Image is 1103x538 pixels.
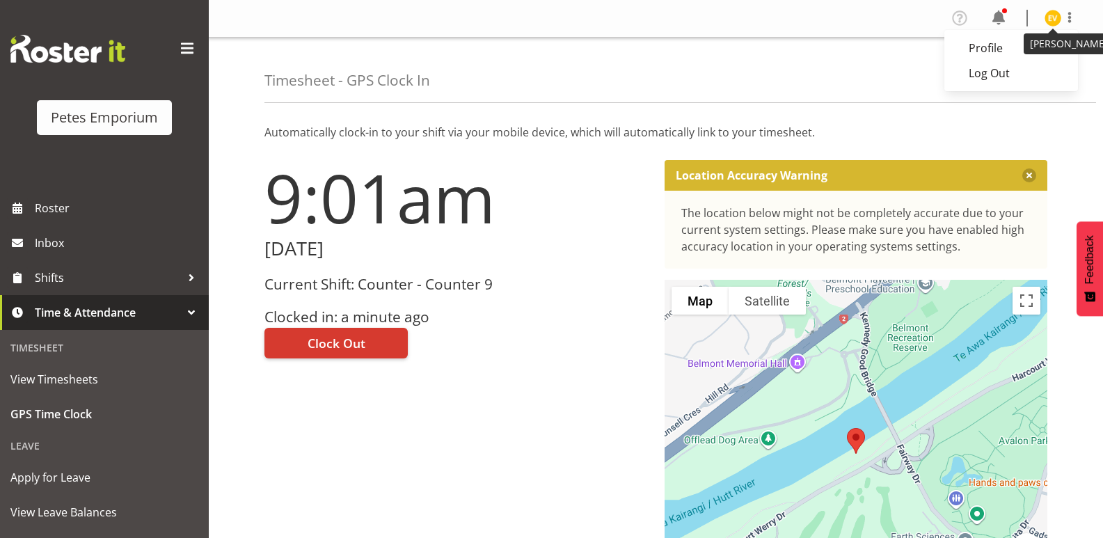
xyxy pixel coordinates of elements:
[3,362,205,397] a: View Timesheets
[672,287,729,315] button: Show street map
[35,198,202,219] span: Roster
[10,404,198,425] span: GPS Time Clock
[264,238,648,260] h2: [DATE]
[264,328,408,358] button: Clock Out
[676,168,827,182] p: Location Accuracy Warning
[35,232,202,253] span: Inbox
[264,124,1047,141] p: Automatically clock-in to your shift via your mobile device, which will automatically link to you...
[308,334,365,352] span: Clock Out
[944,61,1078,86] a: Log Out
[681,205,1031,255] div: The location below might not be completely accurate due to your current system settings. Please m...
[264,160,648,235] h1: 9:01am
[264,276,648,292] h3: Current Shift: Counter - Counter 9
[51,107,158,128] div: Petes Emporium
[729,287,806,315] button: Show satellite imagery
[35,267,181,288] span: Shifts
[3,432,205,460] div: Leave
[3,333,205,362] div: Timesheet
[3,495,205,530] a: View Leave Balances
[10,467,198,488] span: Apply for Leave
[944,35,1078,61] a: Profile
[3,460,205,495] a: Apply for Leave
[1077,221,1103,316] button: Feedback - Show survey
[35,302,181,323] span: Time & Attendance
[1084,235,1096,284] span: Feedback
[264,309,648,325] h3: Clocked in: a minute ago
[10,35,125,63] img: Rosterit website logo
[264,72,430,88] h4: Timesheet - GPS Clock In
[10,369,198,390] span: View Timesheets
[1013,287,1040,315] button: Toggle fullscreen view
[1022,168,1036,182] button: Close message
[3,397,205,432] a: GPS Time Clock
[10,502,198,523] span: View Leave Balances
[1045,10,1061,26] img: eva-vailini10223.jpg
